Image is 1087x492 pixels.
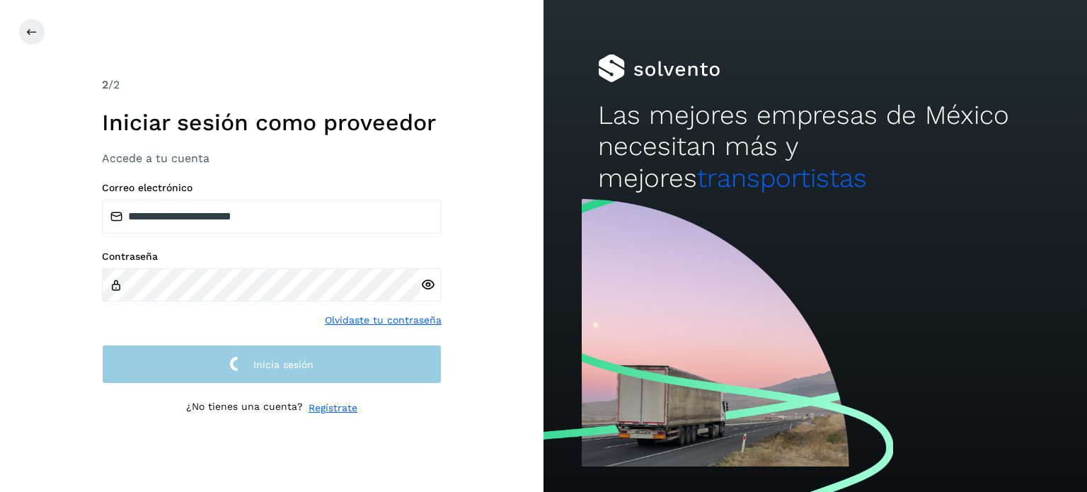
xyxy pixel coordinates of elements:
label: Correo electrónico [102,182,442,194]
h3: Accede a tu cuenta [102,151,442,165]
span: 2 [102,78,108,91]
span: transportistas [697,163,867,193]
label: Contraseña [102,251,442,263]
a: Olvidaste tu contraseña [325,313,442,328]
p: ¿No tienes una cuenta? [186,401,303,416]
span: Inicia sesión [253,360,314,370]
div: /2 [102,76,442,93]
a: Regístrate [309,401,357,416]
button: Inicia sesión [102,345,442,384]
h1: Iniciar sesión como proveedor [102,109,442,136]
h2: Las mejores empresas de México necesitan más y mejores [598,100,1033,194]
